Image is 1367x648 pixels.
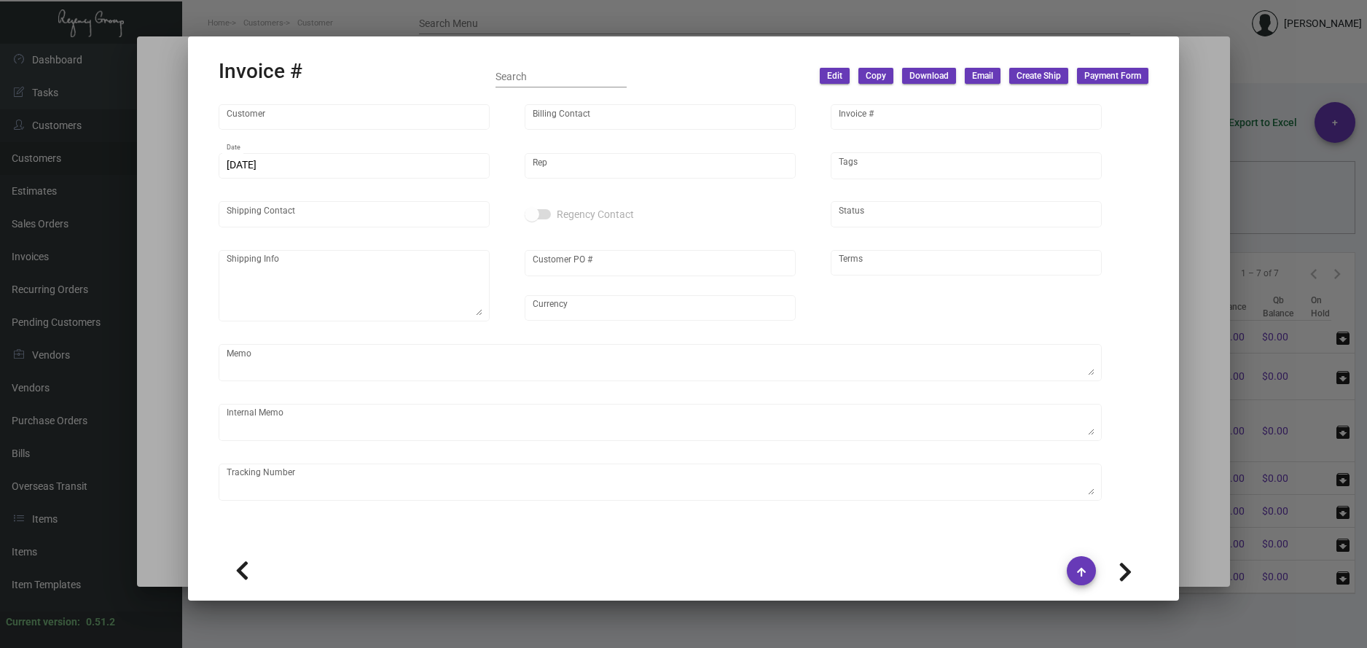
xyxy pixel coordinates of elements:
div: Current version: [6,614,80,630]
button: Copy [858,68,893,84]
span: Edit [827,70,842,82]
span: Payment Form [1084,70,1141,82]
button: Create Ship [1009,68,1068,84]
button: Payment Form [1077,68,1148,84]
h2: Invoice # [219,59,302,84]
span: Create Ship [1017,70,1061,82]
button: Download [902,68,956,84]
button: Edit [820,68,850,84]
span: Copy [866,70,886,82]
span: Download [909,70,949,82]
span: Regency Contact [557,206,634,223]
button: Email [965,68,1000,84]
span: Email [972,70,993,82]
div: 0.51.2 [86,614,115,630]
